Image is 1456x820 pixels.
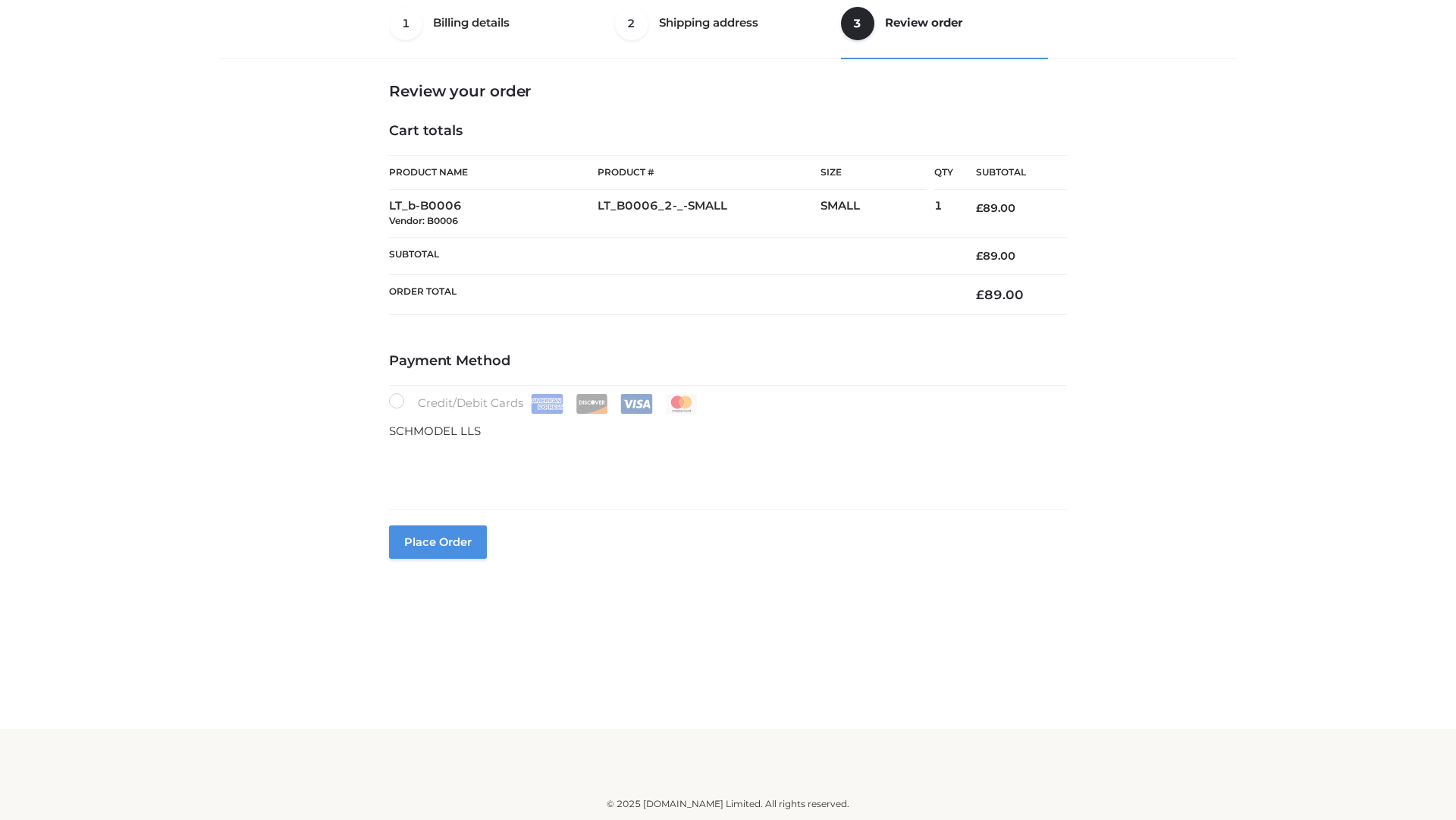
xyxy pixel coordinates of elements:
[976,249,983,263] span: £
[976,287,984,302] span: £
[934,155,953,190] th: Qty
[389,237,953,274] th: Subtotal
[976,201,1015,215] bdi: 89.00
[976,249,1015,263] bdi: 89.00
[821,190,934,238] td: SMALL
[389,421,1067,441] p: SCHMODEL LLS
[225,796,1231,812] div: © 2025 [DOMAIN_NAME] Limited. All rights reserved.
[389,353,1067,370] h4: Payment Method
[389,215,458,226] small: Vendor: B0006
[389,393,699,414] label: Credit/Debit Cards
[821,156,927,190] th: Size
[389,525,487,559] button: Place order
[934,190,953,238] td: 1
[389,275,953,315] th: Order Total
[665,394,698,414] img: Mastercard
[531,394,563,414] img: Amex
[389,82,1067,100] h3: Review your order
[598,155,821,190] th: Product #
[976,201,983,215] span: £
[389,123,1067,140] h4: Cart totals
[389,155,598,190] th: Product Name
[976,287,1024,302] bdi: 89.00
[576,394,608,414] img: Discover
[953,156,1067,190] th: Subtotal
[389,190,598,238] td: LT_b-B0006
[386,437,1064,493] iframe: Secure payment input frame
[598,190,821,238] td: LT_B0006_2-_-SMALL
[620,394,653,414] img: Visa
